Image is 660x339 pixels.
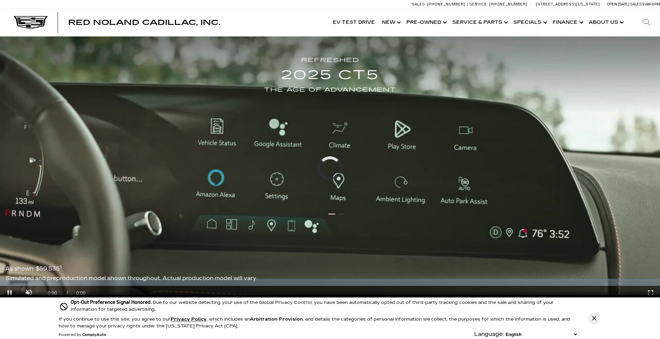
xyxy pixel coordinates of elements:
a: Service & Parts [449,9,510,36]
div: Language: [474,332,504,337]
span: [PHONE_NUMBER] [489,2,527,6]
a: Finance [549,9,585,36]
div: Due to our website detecting your use of the Global Privacy Control, you have been automatically ... [71,299,579,313]
span: Sales: [412,2,426,6]
a: About Us [585,9,626,36]
span: Service: [469,2,488,6]
span: [PHONE_NUMBER] [427,2,465,6]
span: Open [DATE] [607,2,629,6]
span: 0:00 [48,286,57,300]
a: EV Test Drive [329,9,378,36]
h5: THE AGE OF ADVANCEMENT [264,85,396,95]
a: [STREET_ADDRESS][US_STATE] [536,2,600,6]
a: ComplyAuto [82,333,106,337]
a: Sales: [PHONE_NUMBER] [412,2,467,6]
button: Fullscreen [641,286,660,300]
h1: 2025 CT5 [264,65,396,85]
a: New [378,9,403,36]
h5: REFRESHED [264,56,396,65]
button: Close Button [588,312,600,324]
span: 9 AM-6 PM [642,2,660,6]
img: Cadillac Dark Logo with Cadillac White Text [14,16,48,29]
span: Sales: [630,2,642,6]
span: Opt-Out Preference Signal Honored . [71,299,153,305]
a: Red Noland Cadillac, Inc. [68,19,220,26]
span: / [66,290,68,296]
span: 0:00 [76,286,85,300]
span: Red Noland Cadillac, Inc. [68,18,220,27]
a: Privacy Policy [170,317,207,322]
p: If you continue to use this site, you agree to our , which includes an , and details the categori... [59,317,570,329]
select: Language Select [504,331,579,338]
button: Unmute [19,286,38,300]
a: Pre-Owned [403,9,449,36]
strong: Arbitration Provision [250,317,303,322]
a: Specials [510,9,549,36]
div: Powered by [59,333,106,337]
a: Service: [PHONE_NUMBER] [467,2,529,6]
